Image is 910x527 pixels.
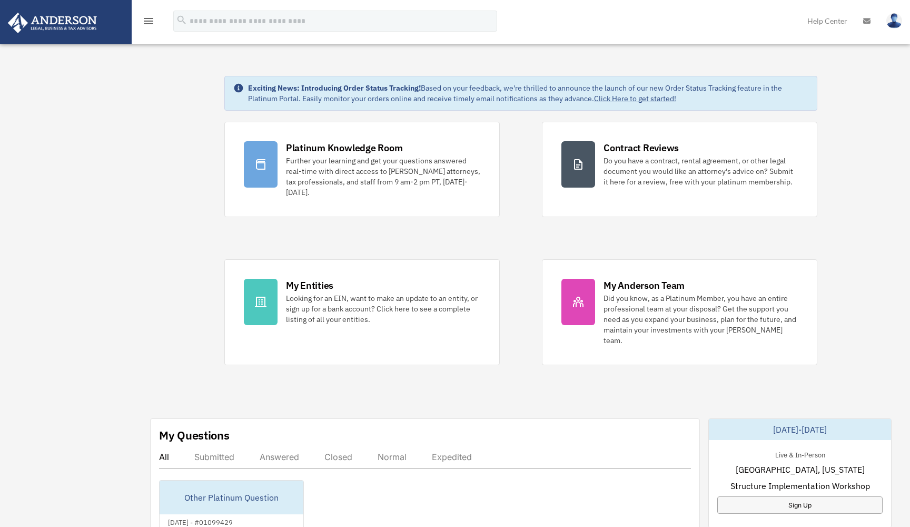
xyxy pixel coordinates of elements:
div: Closed [324,452,352,462]
div: Did you know, as a Platinum Member, you have an entire professional team at your disposal? Get th... [604,293,798,346]
a: Sign Up [717,496,883,514]
div: Further your learning and get your questions answered real-time with direct access to [PERSON_NAM... [286,155,480,198]
div: Other Platinum Question [160,481,303,514]
div: Normal [378,452,407,462]
strong: Exciting News: Introducing Order Status Tracking! [248,83,421,93]
i: search [176,14,187,26]
div: Contract Reviews [604,141,679,154]
div: My Entities [286,279,333,292]
div: My Anderson Team [604,279,685,292]
a: My Entities Looking for an EIN, want to make an update to an entity, or sign up for a bank accoun... [224,259,500,365]
div: Platinum Knowledge Room [286,141,403,154]
div: [DATE]-[DATE] [709,419,891,440]
a: Platinum Knowledge Room Further your learning and get your questions answered real-time with dire... [224,122,500,217]
div: Do you have a contract, rental agreement, or other legal document you would like an attorney's ad... [604,155,798,187]
div: Answered [260,452,299,462]
a: Contract Reviews Do you have a contract, rental agreement, or other legal document you would like... [542,122,817,217]
span: [GEOGRAPHIC_DATA], [US_STATE] [736,463,865,476]
div: Looking for an EIN, want to make an update to an entity, or sign up for a bank account? Click her... [286,293,480,325]
div: [DATE] - #01099429 [160,516,241,527]
a: Click Here to get started! [594,94,676,103]
img: User Pic [886,13,902,28]
div: Live & In-Person [767,448,834,460]
div: Submitted [194,452,234,462]
a: menu [142,18,155,27]
div: Based on your feedback, we're thrilled to announce the launch of our new Order Status Tracking fe... [248,83,808,104]
div: My Questions [159,427,230,443]
a: My Anderson Team Did you know, as a Platinum Member, you have an entire professional team at your... [542,259,817,365]
span: Structure Implementation Workshop [730,480,870,492]
div: All [159,452,169,462]
div: Expedited [432,452,472,462]
img: Anderson Advisors Platinum Portal [5,13,100,33]
i: menu [142,15,155,27]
